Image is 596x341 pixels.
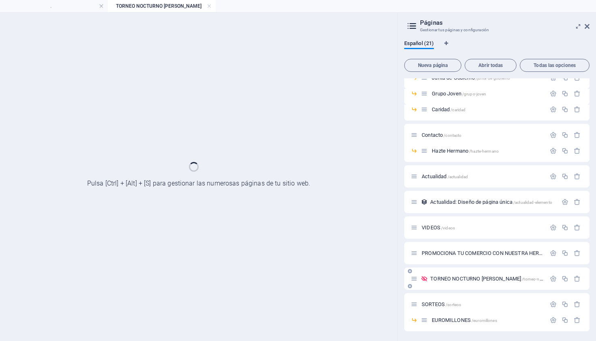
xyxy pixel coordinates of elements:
[419,225,546,230] div: VIDEOS/videos
[108,2,216,11] h4: TORNEO NOCTURNO [PERSON_NAME]
[404,39,434,50] span: Español (21)
[562,250,568,257] div: Duplicar
[422,132,461,138] span: Haz clic para abrir la página
[430,199,552,205] span: Haz clic para abrir la página
[550,90,557,97] div: Configuración
[562,224,568,231] div: Duplicar
[446,302,461,307] span: /sorteos
[441,226,455,230] span: /videos
[550,132,557,138] div: Configuración
[419,250,546,256] div: PROMOCIONA TU COMERCIO CON NUESTRA HERMANDAD
[562,147,568,154] div: Duplicar
[550,250,557,257] div: Configuración
[476,76,510,80] span: /junta-de-gobierno
[523,63,586,68] span: Todas las opciones
[432,91,486,97] span: Haz clic para abrir la página
[444,133,461,138] span: /contacto
[562,173,568,180] div: Duplicar
[404,40,590,56] div: Pestañas de idiomas
[574,224,581,231] div: Eliminar
[419,174,546,179] div: Actualidad/actualidad
[408,63,458,68] span: Nueva página
[429,91,546,96] div: Grupo Joven/grupo-joven
[419,132,546,138] div: Contacto/contacto
[450,108,465,112] span: /caridad
[420,19,590,26] h2: Páginas
[550,301,557,308] div: Configuración
[520,59,590,72] button: Todas las opciones
[550,275,557,282] div: Configuración
[404,59,461,72] button: Nueva página
[419,302,546,307] div: SORTEOS/sorteos
[513,200,552,205] span: /actualidad-elemento
[562,275,568,282] div: Duplicar
[429,107,546,112] div: Caridad/caridad
[562,106,568,113] div: Duplicar
[432,148,499,154] span: Haz clic para abrir la página
[465,59,517,72] button: Abrir todas
[574,173,581,180] div: Eliminar
[428,276,546,281] div: TORNEO NOCTURNO [PERSON_NAME]/torneo-nocturno-de-padel
[468,63,513,68] span: Abrir todas
[574,317,581,324] div: Eliminar
[422,301,461,307] span: Haz clic para abrir la página
[550,317,557,324] div: Configuración
[448,175,468,179] span: /actualidad
[574,147,581,154] div: Eliminar
[432,106,465,112] span: Haz clic para abrir la página
[574,275,581,282] div: Eliminar
[574,250,581,257] div: Eliminar
[562,132,568,138] div: Duplicar
[469,149,499,153] span: /hazte-hermano
[432,317,497,323] span: Haz clic para abrir la página
[422,173,468,179] span: Haz clic para abrir la página
[422,224,455,231] span: Haz clic para abrir la página
[574,199,581,205] div: Eliminar
[550,147,557,154] div: Configuración
[574,301,581,308] div: Eliminar
[420,26,573,34] h3: Gestionar tus páginas y configuración
[562,90,568,97] div: Duplicar
[574,132,581,138] div: Eliminar
[429,148,546,153] div: Hazte Hermano/hazte-hermano
[429,317,546,323] div: EUROMILLONES/euromillones
[462,92,487,96] span: /grupo-joven
[550,106,557,113] div: Configuración
[562,301,568,308] div: Duplicar
[574,106,581,113] div: Eliminar
[550,224,557,231] div: Configuración
[522,277,571,281] span: /torneo-nocturno-de-padel
[550,173,557,180] div: Configuración
[562,199,568,205] div: Configuración
[574,90,581,97] div: Eliminar
[428,199,557,205] div: Actualidad: Diseño de página única/actualidad-elemento
[562,317,568,324] div: Duplicar
[421,199,428,205] div: Este diseño se usa como una plantilla para todos los elementos (como por ejemplo un post de un bl...
[430,276,571,282] span: TORNEO NOCTURNO [PERSON_NAME]
[472,318,497,323] span: /euromillones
